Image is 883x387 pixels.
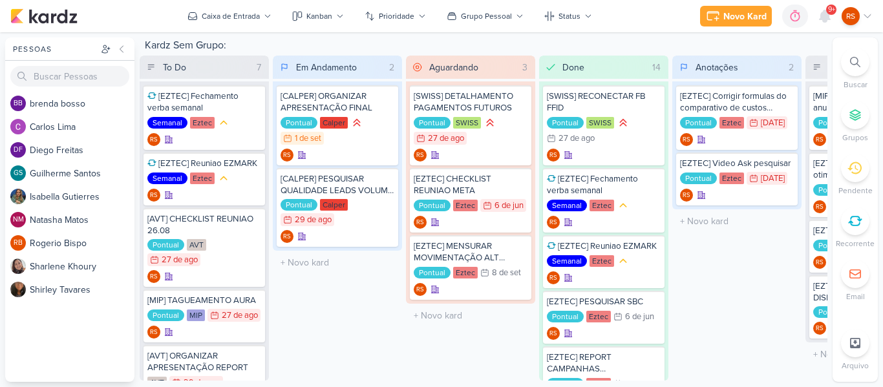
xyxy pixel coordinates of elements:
[10,66,129,87] input: Buscar Pessoas
[147,295,261,306] div: [MIP] TAGUEAMENTO AURA
[217,116,230,129] div: Prioridade Média
[295,134,321,143] div: 1 de set
[414,173,527,196] div: [EZTEC] CHECKLIST REUNIAO META
[187,239,206,251] div: AVT
[617,255,630,267] div: Prioridade Média
[680,90,794,114] div: [EZTEC] Corrigir formulas do comparativo de custos semanal
[251,61,266,74] div: 7
[846,10,855,22] p: RS
[761,119,785,127] div: [DATE]
[813,306,850,318] div: Pontual
[586,311,611,322] div: Eztec
[147,173,187,184] div: Semanal
[281,199,317,211] div: Pontual
[549,220,557,226] p: RS
[30,167,134,180] div: G u i l h e r m e S a n t o s
[283,152,291,159] p: RS
[813,200,826,213] div: Renan Sena
[813,240,850,251] div: Pontual
[150,193,158,199] p: RS
[147,189,160,202] div: Renan Sena
[10,235,26,251] div: Rogerio Bispo
[617,116,630,129] div: Prioridade Alta
[590,255,614,267] div: Eztec
[842,132,868,143] p: Grupos
[836,238,875,249] p: Recorrente
[416,220,424,226] p: RS
[275,253,399,272] input: + Novo kard
[547,149,560,162] div: Renan Sena
[547,327,560,340] div: Renan Sena
[30,97,134,110] div: b r e n d a b o s s o
[547,351,661,375] div: [EZTEC] REPORT CAMPANHAS VISUALIZAÇÃO
[723,10,767,23] div: Novo Kard
[30,120,134,134] div: C a r l o s L i m a
[30,236,134,250] div: R o g e r i o B i s p o
[549,152,557,159] p: RS
[428,134,464,143] div: 27 de ago
[617,199,630,212] div: Prioridade Média
[150,137,158,143] p: RS
[828,5,835,15] span: 9+
[10,8,78,24] img: kardz.app
[547,90,661,114] div: [SWISS] RECONECTAR FB FFID
[14,100,23,107] p: bb
[147,90,261,114] div: [EZTEC] Fechamento verba semanal
[30,260,134,273] div: S h a r l e n e K h o u r y
[281,117,317,129] div: Pontual
[816,137,824,143] p: RS
[547,296,661,308] div: [EZTEC] PESQUISAR SBC
[147,309,184,321] div: Pontual
[816,204,824,211] p: RS
[10,189,26,204] img: Isabella Gutierres
[409,306,533,325] input: + Novo kard
[414,117,451,129] div: Pontual
[416,152,424,159] p: RS
[700,6,772,26] button: Novo Kard
[680,133,693,146] div: Criador(a): Renan Sena
[13,216,24,224] p: NM
[10,119,26,134] img: Carlos Lima
[586,117,614,129] div: SWISS
[683,137,690,143] p: RS
[838,185,873,196] p: Pendente
[414,216,427,229] div: Renan Sena
[680,117,717,129] div: Pontual
[453,117,481,129] div: SWISS
[414,283,427,296] div: Renan Sena
[10,96,26,111] div: brenda bosso
[10,258,26,274] img: Sharlene Khoury
[816,260,824,266] p: RS
[547,271,560,284] div: Criador(a): Renan Sena
[147,213,261,236] div: [AVT] CHECKLIST REUNIAO 26.08
[844,79,867,90] p: Buscar
[14,240,23,247] p: RB
[150,329,158,336] p: RS
[547,327,560,340] div: Criador(a): Renan Sena
[547,173,661,196] div: [EZTEC] Fechamento verba semanal
[10,282,26,297] img: Shirley Tavares
[549,275,557,282] p: RS
[295,216,332,224] div: 29 de ago
[414,149,427,162] div: Renan Sena
[147,158,261,169] div: [EZTEC] Reuniao EZMARK
[190,117,215,129] div: Eztec
[10,142,26,158] div: Diego Freitas
[517,61,533,74] div: 3
[813,256,826,269] div: Criador(a): Renan Sena
[813,184,850,196] div: Pontual
[414,240,527,264] div: [EZTEC] MENSURAR MOVIMENTAÇÃO ALT STUDIOS
[414,216,427,229] div: Criador(a): Renan Sena
[647,61,666,74] div: 14
[680,158,794,169] div: [EZTEC] Video Ask pesquisar
[162,256,198,264] div: 27 de ago
[147,326,160,339] div: Renan Sena
[414,267,451,278] div: Pontual
[719,173,744,184] div: Eztec
[547,149,560,162] div: Criador(a): Renan Sena
[281,149,293,162] div: Renan Sena
[30,283,134,297] div: S h i r l e y T a v a r e s
[547,271,560,284] div: Renan Sena
[813,256,826,269] div: Renan Sena
[14,170,23,177] p: GS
